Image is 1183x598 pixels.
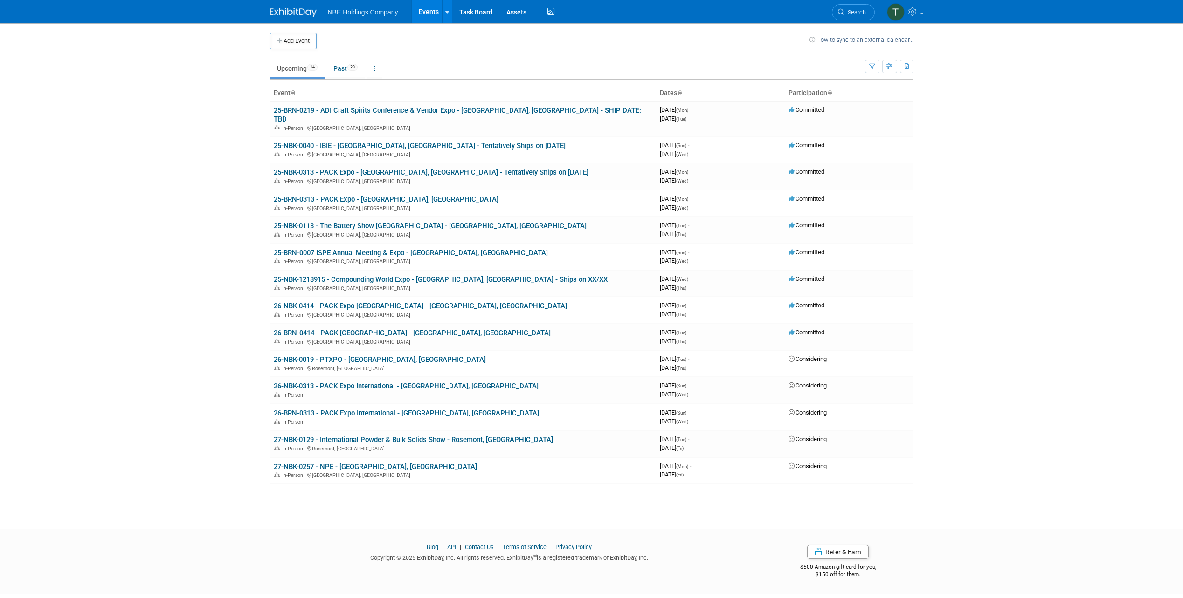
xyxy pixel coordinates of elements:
span: [DATE] [660,177,688,184]
span: [DATE] [660,195,691,202]
span: (Wed) [676,152,688,157]
span: - [688,302,689,309]
span: In-Person [282,232,306,238]
span: (Wed) [676,205,688,211]
sup: ® [533,553,537,558]
span: In-Person [282,419,306,425]
span: Committed [789,142,824,149]
div: [GEOGRAPHIC_DATA], [GEOGRAPHIC_DATA] [274,204,652,211]
span: Considering [789,409,827,416]
img: In-Person Event [274,419,280,424]
span: [DATE] [660,435,689,442]
a: 25-NBK-0040 - IBIE - [GEOGRAPHIC_DATA], [GEOGRAPHIC_DATA] - Tentatively Ships on [DATE] [274,142,566,150]
span: In-Person [282,125,306,131]
span: | [457,544,464,550]
img: In-Person Event [274,472,280,477]
span: (Thu) [676,312,686,317]
div: $150 off for them. [763,571,913,578]
span: - [690,275,691,282]
span: In-Person [282,205,306,211]
span: [DATE] [660,150,688,157]
a: 26-NBK-0019 - PTXPO - [GEOGRAPHIC_DATA], [GEOGRAPHIC_DATA] [274,355,486,364]
div: [GEOGRAPHIC_DATA], [GEOGRAPHIC_DATA] [274,311,652,318]
span: (Thu) [676,339,686,344]
span: In-Person [282,312,306,318]
span: [DATE] [660,284,686,291]
span: (Tue) [676,437,686,442]
span: (Thu) [676,285,686,291]
span: [DATE] [660,249,689,256]
div: Rosemont, [GEOGRAPHIC_DATA] [274,444,652,452]
span: [DATE] [660,115,686,122]
span: Committed [789,329,824,336]
span: [DATE] [660,471,684,478]
span: (Sun) [676,250,686,255]
span: (Tue) [676,116,686,122]
span: NBE Holdings Company [328,8,398,16]
span: (Sun) [676,410,686,415]
span: [DATE] [660,222,689,229]
span: Committed [789,275,824,282]
a: 25-BRN-0313 - PACK Expo - [GEOGRAPHIC_DATA], [GEOGRAPHIC_DATA] [274,195,498,204]
span: | [440,544,446,550]
span: - [688,409,689,416]
span: (Fri) [676,472,684,477]
span: | [495,544,501,550]
span: Committed [789,302,824,309]
div: [GEOGRAPHIC_DATA], [GEOGRAPHIC_DATA] [274,150,652,158]
a: 25-NBK-0313 - PACK Expo - [GEOGRAPHIC_DATA], [GEOGRAPHIC_DATA] - Tentatively Ships on [DATE] [274,168,588,177]
th: Event [270,85,656,101]
img: In-Person Event [274,339,280,344]
button: Add Event [270,33,317,49]
span: [DATE] [660,364,686,371]
span: In-Person [282,178,306,184]
a: 27-NBK-0129 - International Powder & Bulk Solids Show - Rosemont, [GEOGRAPHIC_DATA] [274,435,553,444]
img: In-Person Event [274,152,280,156]
span: [DATE] [660,462,691,469]
span: In-Person [282,446,306,452]
span: [DATE] [660,204,688,211]
div: [GEOGRAPHIC_DATA], [GEOGRAPHIC_DATA] [274,284,652,292]
span: [DATE] [660,311,686,318]
a: 26-NBK-0414 - PACK Expo [GEOGRAPHIC_DATA] - [GEOGRAPHIC_DATA], [GEOGRAPHIC_DATA] [274,302,567,310]
img: In-Person Event [274,178,280,183]
a: Refer & Earn [807,545,869,559]
span: Committed [789,195,824,202]
span: Considering [789,355,827,362]
span: (Tue) [676,223,686,228]
span: - [690,195,691,202]
span: - [688,435,689,442]
span: In-Person [282,392,306,398]
span: [DATE] [660,382,689,389]
span: (Tue) [676,357,686,362]
span: [DATE] [660,257,688,264]
a: Contact Us [465,544,494,550]
a: 26-BRN-0414 - PACK [GEOGRAPHIC_DATA] - [GEOGRAPHIC_DATA], [GEOGRAPHIC_DATA] [274,329,551,337]
span: Considering [789,462,827,469]
span: [DATE] [660,302,689,309]
a: Sort by Participation Type [827,89,832,96]
span: - [688,249,689,256]
span: In-Person [282,258,306,265]
div: [GEOGRAPHIC_DATA], [GEOGRAPHIC_DATA] [274,124,652,131]
th: Participation [785,85,913,101]
img: In-Person Event [274,312,280,317]
span: [DATE] [660,355,689,362]
span: | [548,544,554,550]
a: How to sync to an external calendar... [809,36,913,43]
span: Committed [789,106,824,113]
span: - [690,106,691,113]
a: Upcoming14 [270,60,325,77]
img: In-Person Event [274,446,280,450]
span: [DATE] [660,275,691,282]
div: $500 Amazon gift card for you, [763,557,913,578]
div: [GEOGRAPHIC_DATA], [GEOGRAPHIC_DATA] [274,257,652,265]
a: Sort by Start Date [677,89,682,96]
span: In-Person [282,366,306,372]
span: (Tue) [676,303,686,308]
span: Considering [789,435,827,442]
span: In-Person [282,339,306,345]
span: [DATE] [660,231,686,238]
span: (Wed) [676,392,688,397]
a: Search [832,4,875,20]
